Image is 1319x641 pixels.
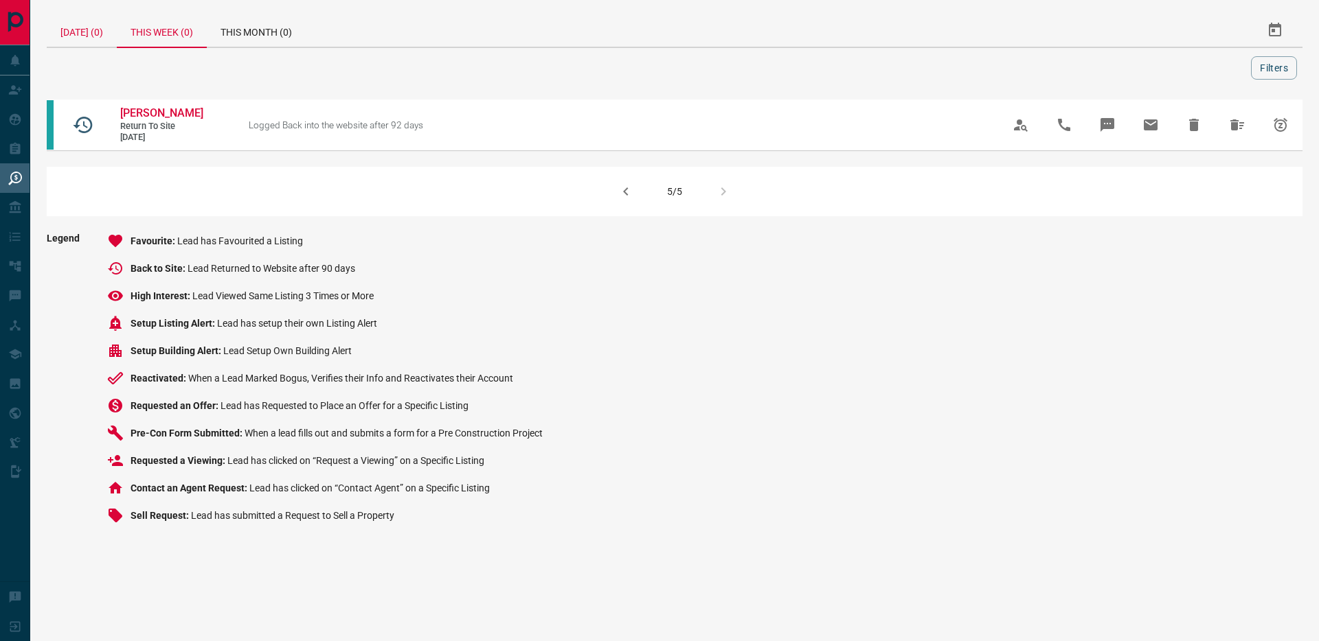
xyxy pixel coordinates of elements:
span: Lead Setup Own Building Alert [223,345,352,356]
span: Legend [47,233,80,535]
span: Lead has Favourited a Listing [177,235,303,246]
span: [PERSON_NAME] [120,106,203,119]
div: [DATE] (0) [47,14,117,47]
span: Call [1048,108,1081,141]
span: Message [1091,108,1124,141]
span: Contact an Agent Request [131,482,249,493]
span: Lead has setup their own Listing Alert [217,318,377,329]
div: This Week (0) [117,14,207,48]
span: [DATE] [120,132,203,143]
span: Lead has submitted a Request to Sell a Property [191,510,394,521]
span: Reactivated [131,373,188,384]
span: Requested a Viewing [131,455,227,466]
div: 5/5 [667,186,682,197]
button: Select Date Range [1259,14,1292,47]
a: [PERSON_NAME] [120,106,203,121]
span: Snooze [1264,108,1297,141]
span: Lead has Requested to Place an Offer for a Specific Listing [221,400,469,411]
span: Favourite [131,235,177,246]
span: Hide [1177,108,1210,141]
span: Lead Viewed Same Listing 3 Times or More [192,290,374,301]
span: Back to Site [131,263,188,274]
span: Logged Back into the website after 92 days [249,119,423,130]
span: Lead has clicked on “Contact Agent” on a Specific Listing [249,482,490,493]
button: Filters [1251,56,1297,80]
div: This Month (0) [207,14,306,47]
span: Requested an Offer [131,400,221,411]
div: condos.ca [47,100,54,150]
span: Lead Returned to Website after 90 days [188,263,355,274]
span: Sell Request [131,510,191,521]
span: View Profile [1004,108,1037,141]
span: Return to Site [120,121,203,132]
span: When a lead fills out and submits a form for a Pre Construction Project [245,428,543,439]
span: Lead has clicked on “Request a Viewing” on a Specific Listing [227,455,484,466]
span: High Interest [131,290,192,301]
span: Hide All from Khadija Jafarova [1221,108,1254,141]
span: Setup Listing Alert [131,318,217,329]
span: When a Lead Marked Bogus, Verifies their Info and Reactivates their Account [188,373,513,384]
span: Setup Building Alert [131,345,223,356]
span: Pre-Con Form Submitted [131,428,245,439]
span: Email [1134,108,1167,141]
